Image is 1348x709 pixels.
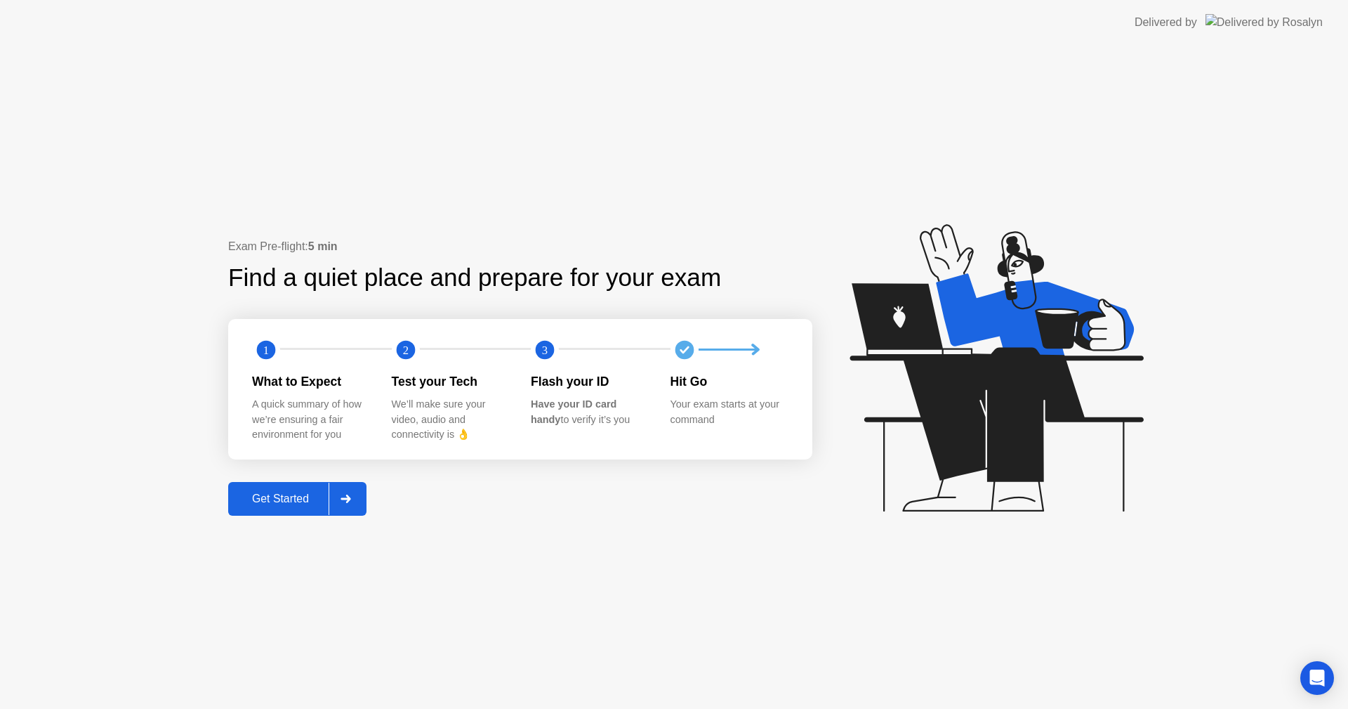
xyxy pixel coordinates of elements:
div: Exam Pre-flight: [228,238,812,255]
div: Test your Tech [392,372,509,391]
div: Your exam starts at your command [670,397,788,427]
button: Get Started [228,482,366,516]
div: Find a quiet place and prepare for your exam [228,259,723,297]
b: 5 min [308,240,338,252]
div: Delivered by [1135,14,1197,31]
div: What to Expect [252,372,369,391]
div: Hit Go [670,372,788,391]
img: Delivered by Rosalyn [1205,14,1323,30]
div: Open Intercom Messenger [1300,661,1334,695]
div: Get Started [232,493,329,505]
text: 1 [263,343,269,356]
div: We’ll make sure your video, audio and connectivity is 👌 [392,397,509,443]
text: 3 [542,343,548,356]
div: Flash your ID [531,372,648,391]
div: A quick summary of how we’re ensuring a fair environment for you [252,397,369,443]
div: to verify it’s you [531,397,648,427]
text: 2 [402,343,408,356]
b: Have your ID card handy [531,398,616,425]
